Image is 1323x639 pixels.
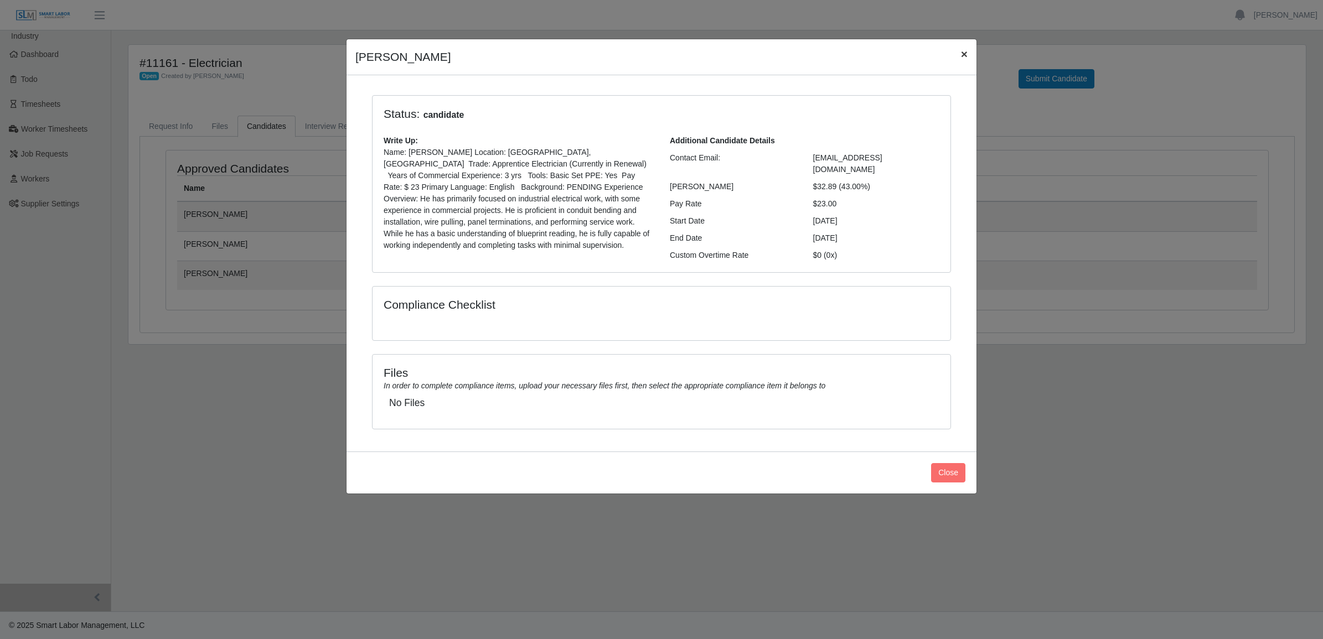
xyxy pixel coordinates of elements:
[961,48,968,60] span: ×
[813,233,838,242] span: [DATE]
[805,215,948,227] div: [DATE]
[813,153,882,174] span: [EMAIL_ADDRESS][DOMAIN_NAME]
[931,463,965,482] button: Close
[661,198,805,210] div: Pay Rate
[384,298,748,311] h4: Compliance Checklist
[661,152,805,175] div: Contact Email:
[661,215,805,227] div: Start Date
[805,181,948,193] div: $32.89 (43.00%)
[389,397,934,409] h5: No Files
[384,366,939,380] h4: Files
[384,107,797,122] h4: Status:
[661,232,805,244] div: End Date
[384,147,653,251] p: Name: [PERSON_NAME] Location: [GEOGRAPHIC_DATA], [GEOGRAPHIC_DATA] Trade: Apprentice Electrician ...
[384,381,825,390] i: In order to complete compliance items, upload your necessary files first, then select the appropr...
[670,136,775,145] b: Additional Candidate Details
[355,48,451,66] h4: [PERSON_NAME]
[384,136,418,145] b: Write Up:
[661,181,805,193] div: [PERSON_NAME]
[813,251,838,259] span: $0 (0x)
[661,250,805,261] div: Custom Overtime Rate
[420,108,467,122] span: candidate
[805,198,948,210] div: $23.00
[952,39,976,69] button: Close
